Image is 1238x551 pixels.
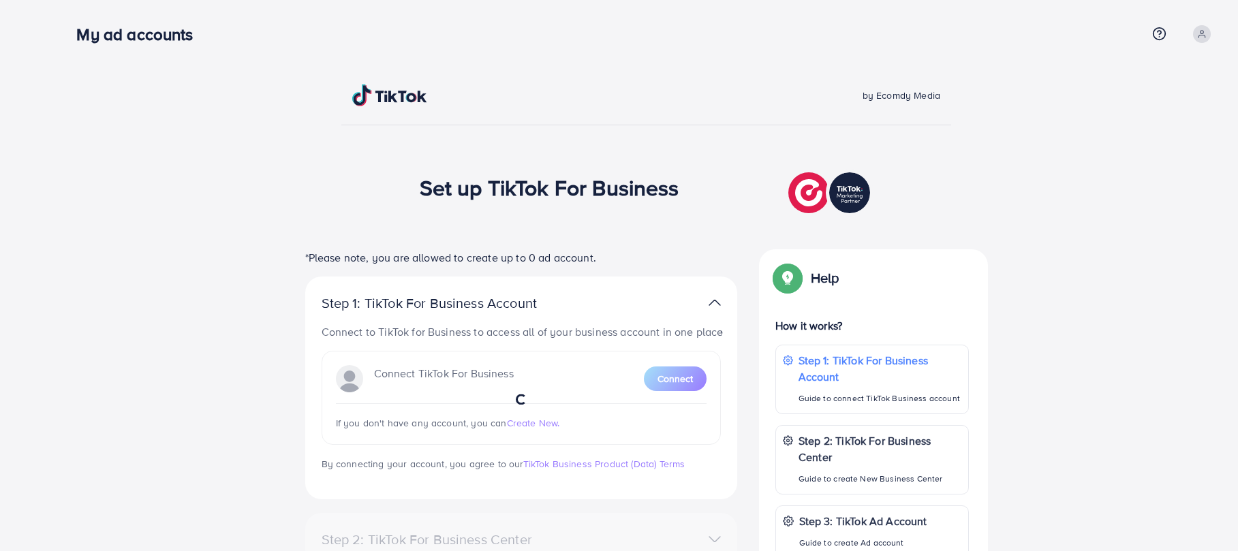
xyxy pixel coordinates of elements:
[775,317,969,334] p: How it works?
[788,169,873,217] img: TikTok partner
[352,84,427,106] img: TikTok
[811,270,839,286] p: Help
[799,471,961,487] p: Guide to create New Business Center
[420,174,679,200] h1: Set up TikTok For Business
[775,266,800,290] img: Popup guide
[305,249,737,266] p: *Please note, you are allowed to create up to 0 ad account.
[322,295,581,311] p: Step 1: TikTok For Business Account
[863,89,940,102] span: by Ecomdy Media
[799,535,927,551] p: Guide to create Ad account
[709,293,721,313] img: TikTok partner
[799,513,927,529] p: Step 3: TikTok Ad Account
[799,390,961,407] p: Guide to connect TikTok Business account
[799,352,961,385] p: Step 1: TikTok For Business Account
[799,432,961,465] p: Step 2: TikTok For Business Center
[76,25,204,44] h3: My ad accounts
